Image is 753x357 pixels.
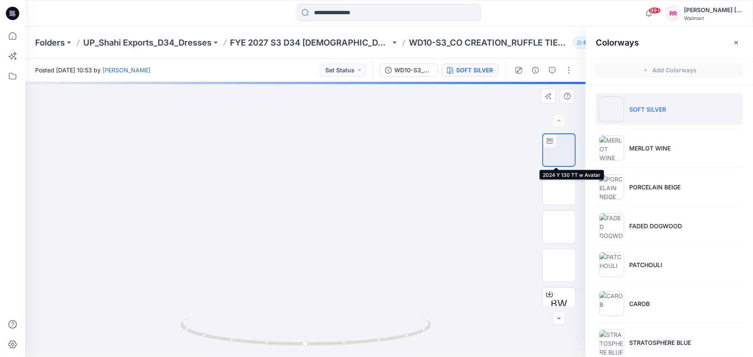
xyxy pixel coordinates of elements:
[409,37,569,48] p: WD10-S3_CO CREATION_RUFFLE TIERED MIDI DRESS
[83,37,212,48] a: UP_Shahi Exports_D34_Dresses
[599,97,624,122] img: SOFT SILVER
[456,66,493,75] div: SOFT SILVER
[599,174,624,199] img: PORCELAIN BEIGE
[684,5,743,15] div: [PERSON_NAME] [PERSON_NAME]
[648,7,661,14] span: 99+
[684,15,743,21] div: Walmart
[596,38,639,48] h2: Colorways
[380,64,438,77] button: WD10-S3_CO CREATION_RUFFLE TIERED MIDI DRESS
[394,66,433,75] div: WD10-S3_CO CREATION_RUFFLE TIERED MIDI DRESS
[529,64,542,77] button: Details
[629,338,691,347] p: STRATOSPHERE BLUE
[573,37,601,48] button: 69
[35,66,151,74] span: Posted [DATE] 10:53 by
[230,37,391,48] a: FYE 2027 S3 D34 [DEMOGRAPHIC_DATA] Dresses - Shahi
[599,135,624,161] img: MERLOT WINE
[629,105,666,114] p: SOFT SILVER
[551,296,567,311] span: BW
[35,37,65,48] a: Folders
[584,38,590,47] p: 69
[102,66,151,74] a: [PERSON_NAME]
[442,64,498,77] button: SOFT SILVER
[599,213,624,238] img: FADED DOGWOOD
[599,330,624,355] img: STRATOSPHERE BLUE
[629,183,681,191] p: PORCELAIN BEIGE
[599,291,624,316] img: CAROB
[599,252,624,277] img: PATCHOULI
[666,6,681,21] div: RR
[629,299,650,308] p: CAROB
[629,144,671,153] p: MERLOT WINE
[629,260,662,269] p: PATCHOULI
[629,222,682,230] p: FADED DOGWOOD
